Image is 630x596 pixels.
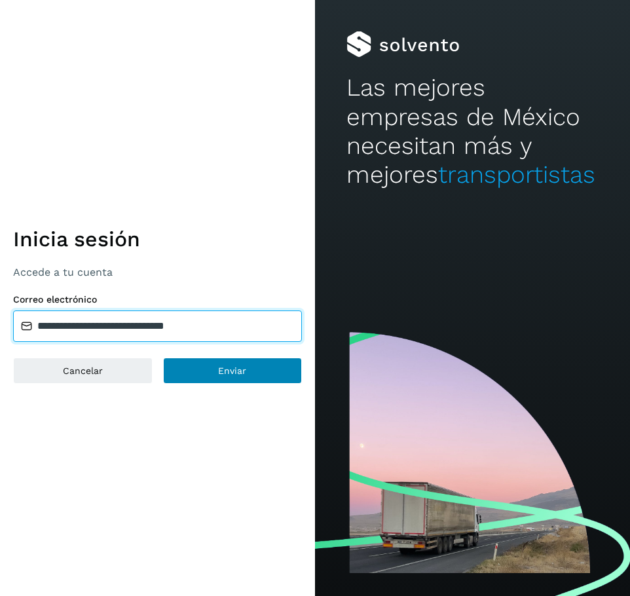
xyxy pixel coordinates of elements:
span: Cancelar [63,366,103,375]
span: transportistas [438,160,595,189]
h2: Las mejores empresas de México necesitan más y mejores [346,73,599,190]
p: Accede a tu cuenta [13,266,302,278]
span: Enviar [218,366,246,375]
button: Enviar [163,358,303,384]
button: Cancelar [13,358,153,384]
h1: Inicia sesión [13,227,302,251]
label: Correo electrónico [13,294,302,305]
